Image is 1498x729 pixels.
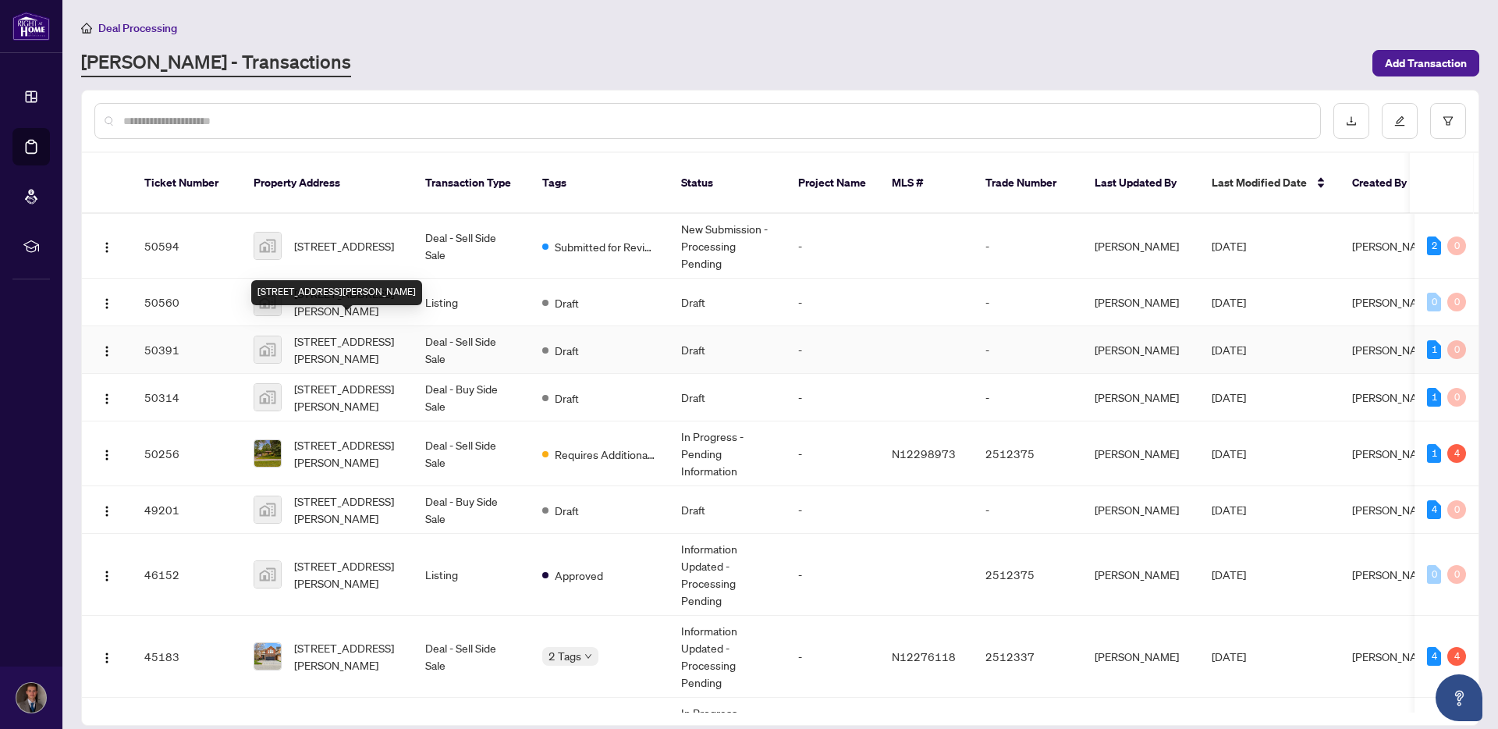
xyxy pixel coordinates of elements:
[1427,565,1441,584] div: 0
[1447,565,1466,584] div: 0
[1394,116,1405,126] span: edit
[786,534,879,616] td: -
[101,449,113,461] img: Logo
[1346,116,1357,126] span: download
[786,374,879,421] td: -
[1427,236,1441,255] div: 2
[1447,444,1466,463] div: 4
[879,153,973,214] th: MLS #
[786,279,879,326] td: -
[1212,174,1307,191] span: Last Modified Date
[669,421,786,486] td: In Progress - Pending Information
[94,644,119,669] button: Logo
[101,505,113,517] img: Logo
[413,534,530,616] td: Listing
[1199,153,1340,214] th: Last Modified Date
[1352,446,1436,461] span: [PERSON_NAME]
[1447,340,1466,359] div: 0
[1082,153,1199,214] th: Last Updated By
[1447,293,1466,311] div: 0
[786,214,879,279] td: -
[669,326,786,374] td: Draft
[241,153,413,214] th: Property Address
[1352,295,1436,309] span: [PERSON_NAME]
[294,639,400,674] span: [STREET_ADDRESS][PERSON_NAME]
[1352,503,1436,517] span: [PERSON_NAME]
[1427,388,1441,407] div: 1
[786,616,879,698] td: -
[973,534,1082,616] td: 2512375
[1430,103,1466,139] button: filter
[1082,279,1199,326] td: [PERSON_NAME]
[1340,153,1433,214] th: Created By
[1427,293,1441,311] div: 0
[1385,51,1467,76] span: Add Transaction
[294,332,400,367] span: [STREET_ADDRESS][PERSON_NAME]
[973,421,1082,486] td: 2512375
[413,374,530,421] td: Deal - Buy Side Sale
[973,214,1082,279] td: -
[254,496,281,523] img: thumbnail-img
[1447,388,1466,407] div: 0
[1352,390,1436,404] span: [PERSON_NAME]
[1212,239,1246,253] span: [DATE]
[1427,340,1441,359] div: 1
[254,561,281,588] img: thumbnail-img
[294,493,400,527] span: [STREET_ADDRESS][PERSON_NAME]
[81,49,351,77] a: [PERSON_NAME] - Transactions
[413,326,530,374] td: Deal - Sell Side Sale
[1212,649,1246,663] span: [DATE]
[1333,103,1369,139] button: download
[101,652,113,664] img: Logo
[413,616,530,698] td: Deal - Sell Side Sale
[132,374,241,421] td: 50314
[132,153,241,214] th: Ticket Number
[892,446,956,461] span: N12298973
[251,280,422,305] div: [STREET_ADDRESS][PERSON_NAME]
[1352,239,1436,253] span: [PERSON_NAME]
[669,153,786,214] th: Status
[786,421,879,486] td: -
[1447,500,1466,519] div: 0
[555,446,656,463] span: Requires Additional Docs
[294,237,394,254] span: [STREET_ADDRESS]
[669,214,786,279] td: New Submission - Processing Pending
[94,337,119,362] button: Logo
[1212,343,1246,357] span: [DATE]
[413,421,530,486] td: Deal - Sell Side Sale
[294,436,400,471] span: [STREET_ADDRESS][PERSON_NAME]
[132,326,241,374] td: 50391
[94,497,119,522] button: Logo
[1212,390,1246,404] span: [DATE]
[101,297,113,310] img: Logo
[1212,295,1246,309] span: [DATE]
[973,374,1082,421] td: -
[81,23,92,34] span: home
[132,534,241,616] td: 46152
[1082,421,1199,486] td: [PERSON_NAME]
[1436,674,1482,721] button: Open asap
[94,441,119,466] button: Logo
[12,12,50,41] img: logo
[1427,444,1441,463] div: 1
[94,290,119,315] button: Logo
[973,616,1082,698] td: 2512337
[1382,103,1418,139] button: edit
[669,534,786,616] td: Information Updated - Processing Pending
[892,649,956,663] span: N12276118
[555,389,579,407] span: Draft
[1443,116,1454,126] span: filter
[1212,567,1246,581] span: [DATE]
[132,486,241,534] td: 49201
[101,393,113,405] img: Logo
[555,567,603,584] span: Approved
[254,336,281,363] img: thumbnail-img
[1372,50,1479,76] button: Add Transaction
[101,345,113,357] img: Logo
[530,153,669,214] th: Tags
[1082,534,1199,616] td: [PERSON_NAME]
[1212,446,1246,461] span: [DATE]
[555,502,579,519] span: Draft
[973,486,1082,534] td: -
[1447,236,1466,255] div: 0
